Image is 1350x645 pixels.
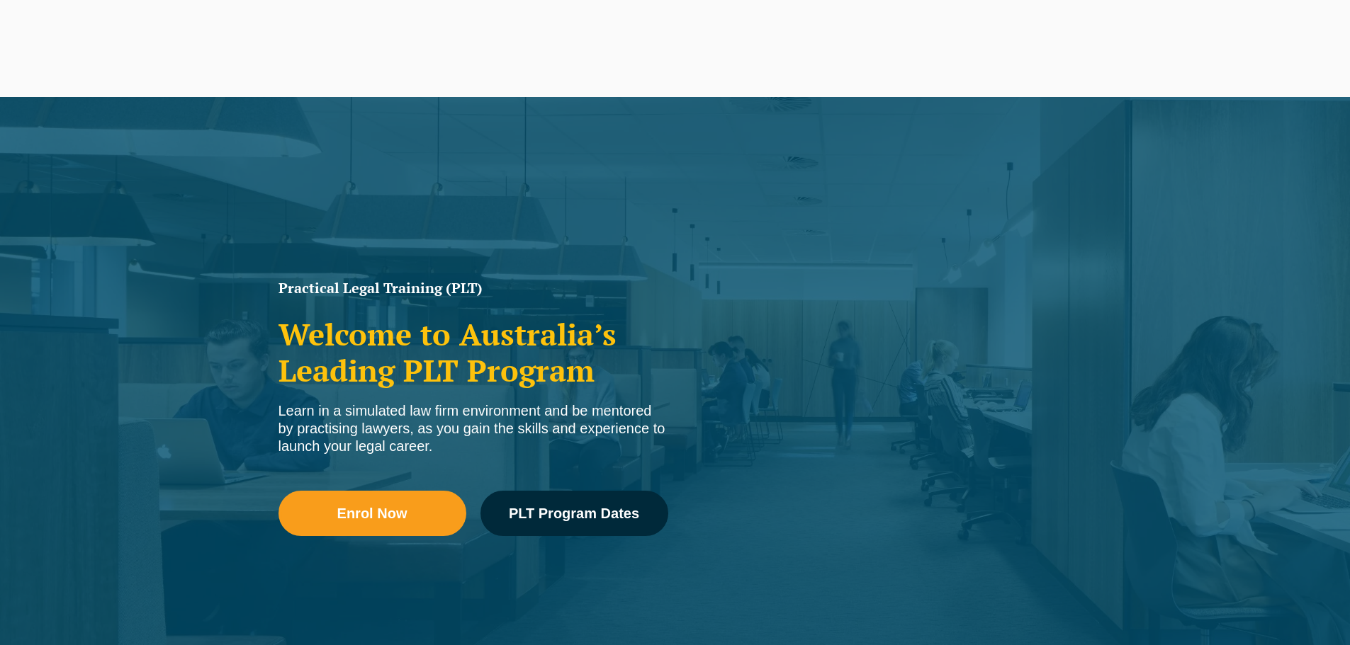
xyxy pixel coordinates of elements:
span: PLT Program Dates [509,506,639,520]
a: PLT Program Dates [480,491,668,536]
h1: Practical Legal Training (PLT) [279,281,668,295]
span: Enrol Now [337,506,407,520]
a: Enrol Now [279,491,466,536]
div: Learn in a simulated law firm environment and be mentored by practising lawyers, as you gain the ... [279,402,668,455]
h2: Welcome to Australia’s Leading PLT Program [279,316,668,388]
